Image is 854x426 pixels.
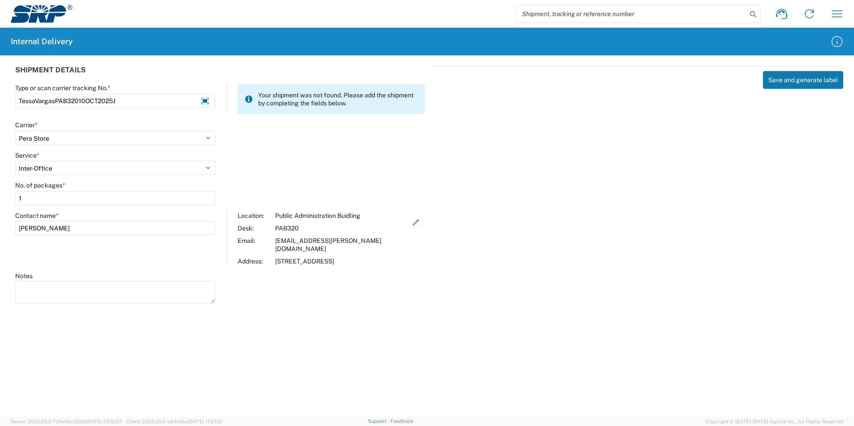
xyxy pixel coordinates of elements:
span: Server: 2025.20.0-734e5bc92d9 [11,419,122,424]
a: Support [368,418,390,424]
div: Location: [238,212,271,220]
div: SHIPMENT DETAILS [15,66,425,84]
span: Your shipment was not found. Please add the shipment by completing the fields below. [258,91,418,107]
div: [EMAIL_ADDRESS][PERSON_NAME][DOMAIN_NAME] [275,237,407,253]
div: Desk: [238,224,271,232]
label: Type or scan carrier tracking No. [15,84,110,92]
label: Service [15,151,39,159]
img: srp [11,5,72,23]
span: [DATE] 17:21:12 [188,419,222,424]
h2: Internal Delivery [11,36,73,47]
button: Save and generate label [763,71,843,89]
input: Shipment, tracking or reference number [515,5,747,22]
label: No. of packages [15,181,65,189]
div: Email: [238,237,271,253]
label: Carrier [15,121,38,129]
label: Notes [15,272,33,280]
div: Public Administration Buidling [275,212,407,220]
a: Feedback [390,418,413,424]
div: PAB320 [275,224,407,232]
span: Client: 2025.20.0-e640dba [126,419,222,424]
span: [DATE] 09:51:07 [86,419,122,424]
div: Address: [238,257,271,265]
div: [STREET_ADDRESS] [275,257,407,265]
span: Copyright © [DATE]-[DATE] Agistix Inc., All Rights Reserved [706,418,843,426]
label: Contact name [15,212,59,220]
